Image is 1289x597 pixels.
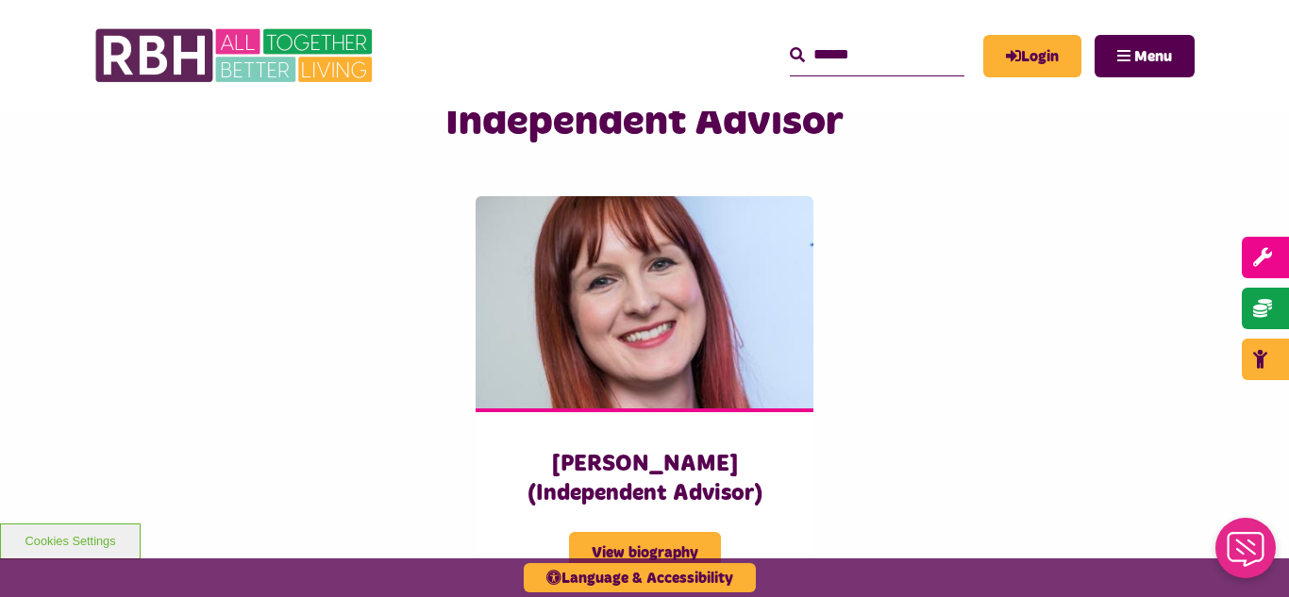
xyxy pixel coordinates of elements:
span: View biography [569,532,721,573]
button: Language & Accessibility [524,563,756,592]
button: Navigation [1095,35,1195,77]
span: Menu [1134,49,1172,64]
img: Dalton, Claire [476,196,814,407]
iframe: Netcall Web Assistant for live chat [1204,512,1289,597]
img: RBH [94,19,377,92]
h2: Independent Advisor [277,95,1011,149]
input: Search [790,35,964,75]
h3: [PERSON_NAME] (Independent Advisor) [513,450,777,508]
a: MyRBH [983,35,1081,77]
